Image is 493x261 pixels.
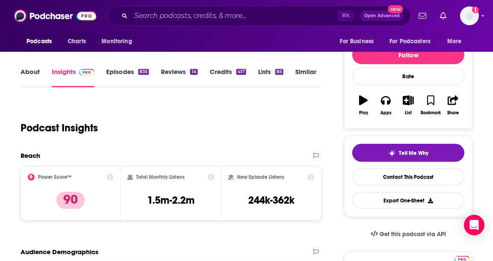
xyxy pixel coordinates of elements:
button: List [397,90,419,121]
div: Bookmark [421,110,441,116]
p: 90 [56,192,85,209]
span: Get this podcast via API [380,231,446,238]
a: InsightsPodchaser Pro [52,68,94,87]
a: Similar [295,68,316,87]
h2: New Episode Listens [237,174,284,180]
div: Open Intercom Messenger [464,215,484,235]
span: For Podcasters [389,36,431,47]
span: Charts [68,36,86,47]
span: For Business [340,36,374,47]
button: open menu [441,33,472,50]
h2: Audience Demographics [21,248,98,256]
button: Share [442,90,464,121]
div: Play [359,110,368,116]
button: Play [352,90,374,121]
input: Search podcasts, credits, & more... [131,9,338,23]
div: 85 [275,69,283,75]
span: New [388,5,403,13]
span: ⌘ K [338,10,353,21]
img: tell me why sparkle [389,150,395,157]
h2: Reach [21,151,40,160]
img: Podchaser - Follow, Share and Rate Podcasts [14,8,96,24]
button: open menu [384,33,443,50]
button: Apps [374,90,397,121]
button: open menu [334,33,384,50]
h3: 244k-362k [248,194,294,207]
img: User Profile [460,6,479,25]
h3: 1.5m-2.2m [147,194,195,207]
span: Open Advanced [364,14,400,18]
a: About [21,68,40,87]
div: Rate [352,68,464,85]
a: Show notifications dropdown [415,9,430,23]
span: Podcasts [27,36,52,47]
div: 835 [138,69,149,75]
span: Monitoring [101,36,132,47]
span: Logged in as collectedstrategies [460,6,479,25]
svg: Add a profile image [472,6,479,13]
button: Bookmark [419,90,442,121]
a: Reviews14 [161,68,197,87]
h2: Total Monthly Listens [136,174,184,180]
button: open menu [95,33,143,50]
div: List [405,110,412,116]
a: Episodes835 [106,68,149,87]
a: Lists85 [258,68,283,87]
a: Charts [62,33,91,50]
a: Credits417 [210,68,246,87]
h2: Power Score™ [38,174,71,180]
button: tell me why sparkleTell Me Why [352,144,464,162]
button: Show profile menu [460,6,479,25]
div: Share [447,110,459,116]
a: Get this podcast via API [364,224,453,245]
div: 14 [190,69,197,75]
a: Contact This Podcast [352,169,464,185]
h1: Podcast Insights [21,122,98,134]
div: 417 [236,69,246,75]
button: Follow [352,45,464,64]
button: Open AdvancedNew [360,11,404,21]
button: open menu [21,33,63,50]
button: Export One-Sheet [352,192,464,209]
span: More [447,36,462,47]
div: Search podcasts, credits, & more... [107,6,411,26]
img: Podchaser Pro [79,69,94,76]
span: Tell Me Why [399,150,428,157]
div: Apps [380,110,392,116]
a: Show notifications dropdown [437,9,450,23]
